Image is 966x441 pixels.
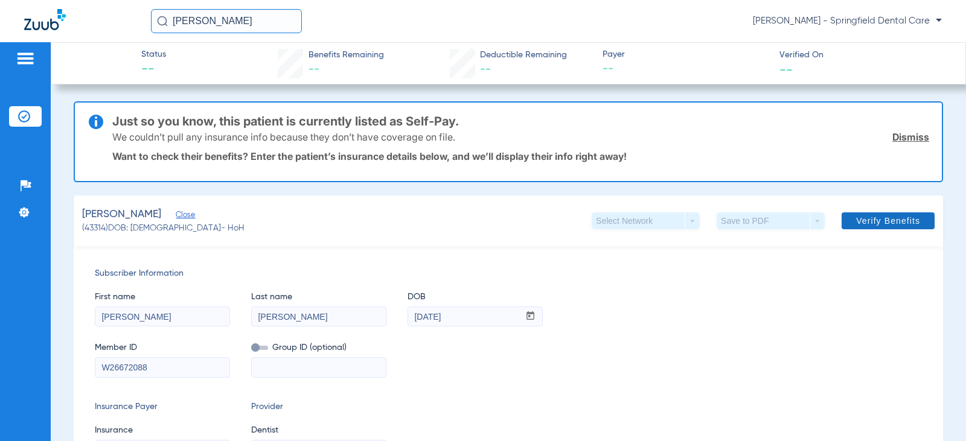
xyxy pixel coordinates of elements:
span: Deductible Remaining [480,49,567,62]
span: Subscriber Information [95,267,922,280]
input: Search for patients [151,9,302,33]
span: -- [309,64,319,75]
span: Verify Benefits [856,216,920,226]
span: (43314) DOB: [DEMOGRAPHIC_DATA] - HoH [82,222,245,235]
span: Member ID [95,341,230,354]
span: Close [176,211,187,222]
span: Status [141,48,166,61]
img: Zuub Logo [24,9,66,30]
span: Provider [251,401,386,413]
span: -- [480,64,491,75]
span: Benefits Remaining [309,49,384,62]
span: Dentist [251,424,386,437]
span: [PERSON_NAME] [82,207,161,222]
img: Search Icon [157,16,168,27]
span: Last name [251,291,386,303]
img: info-icon [89,115,103,129]
span: Insurance Payer [95,401,230,413]
p: We couldn’t pull any insurance info because they don’t have coverage on file. [112,131,455,143]
span: -- [141,62,166,78]
span: [PERSON_NAME] - Springfield Dental Care [753,15,942,27]
h3: Just so you know, this patient is currently listed as Self-Pay. [112,115,929,127]
span: Insurance [95,424,230,437]
span: -- [779,63,793,75]
span: DOB [408,291,543,303]
button: Verify Benefits [842,212,935,229]
span: Payer [603,48,769,61]
img: hamburger-icon [16,51,35,66]
span: First name [95,291,230,303]
button: Open calendar [519,307,542,326]
span: Verified On [779,49,946,62]
span: Group ID (optional) [251,341,386,354]
span: -- [603,62,769,77]
a: Dismiss [892,131,929,143]
p: Want to check their benefits? Enter the patient’s insurance details below, and we’ll display thei... [112,150,929,162]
